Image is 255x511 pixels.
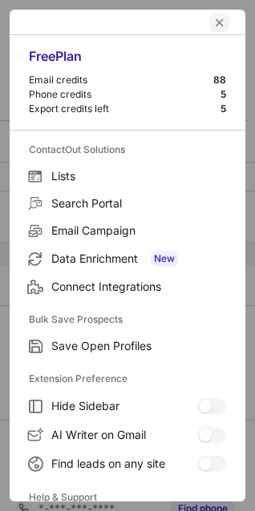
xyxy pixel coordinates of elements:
[10,392,245,420] label: Hide Sidebar
[10,244,245,273] label: Data Enrichment New
[210,13,229,32] button: left-button
[221,103,226,115] div: 5
[10,163,245,190] label: Lists
[51,457,197,471] span: Find leads on any site
[10,217,245,244] label: Email Campaign
[10,190,245,217] label: Search Portal
[26,14,42,30] button: right-button
[10,449,245,478] label: Find leads on any site
[51,399,197,413] span: Hide Sidebar
[51,280,226,294] span: Connect Integrations
[51,251,226,267] span: Data Enrichment
[151,251,178,267] span: New
[29,366,226,392] label: Extension Preference
[10,332,245,360] label: Save Open Profiles
[29,74,213,87] div: Email credits
[51,339,226,353] span: Save Open Profiles
[51,169,226,183] span: Lists
[51,196,226,211] span: Search Portal
[10,420,245,449] label: AI Writer on Gmail
[10,273,245,300] label: Connect Integrations
[29,485,226,510] label: Help & Support
[51,428,197,442] span: AI Writer on Gmail
[29,307,226,332] label: Bulk Save Prospects
[29,103,221,115] div: Export credits left
[29,137,226,163] label: ContactOut Solutions
[221,88,226,101] div: 5
[29,48,226,74] div: Free Plan
[29,88,221,101] div: Phone credits
[51,223,226,238] span: Email Campaign
[213,74,226,87] div: 88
